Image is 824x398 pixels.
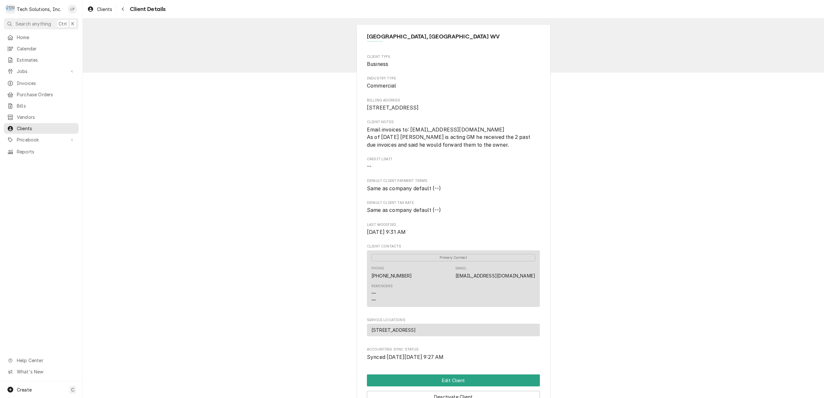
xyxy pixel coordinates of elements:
[367,354,444,360] span: Synced [DATE][DATE] 9:27 AM
[4,32,79,43] a: Home
[367,32,540,41] span: Name
[17,45,75,52] span: Calendar
[367,120,540,149] div: Client Notes
[367,76,540,81] span: Industry Type
[17,80,75,87] span: Invoices
[371,290,376,297] div: —
[367,60,540,68] span: Client Type
[4,55,79,65] a: Estimates
[367,318,540,323] span: Service Locations
[367,244,540,309] div: Client Contacts
[367,127,531,148] span: Email invoices to: [EMAIL_ADDRESS][DOMAIN_NAME] As of [DATE] [PERSON_NAME] is acting GM he receiv...
[367,105,419,111] span: [STREET_ADDRESS]
[367,206,540,214] span: Default Client Tax Rate
[371,327,416,333] span: [STREET_ADDRESS]
[367,374,540,386] div: Button Group Row
[371,297,376,303] div: —
[367,120,540,125] span: Client Notes
[367,126,540,149] span: Client Notes
[367,324,540,336] div: Service Location
[17,91,75,98] span: Purchase Orders
[367,157,540,162] span: Credit Limit
[367,229,406,235] span: [DATE] 9:31 AM
[371,284,393,289] div: Reminders
[85,4,115,15] a: Clients
[367,318,540,339] div: Service Locations
[367,178,540,183] span: Default Client Payment Terms
[16,20,51,27] span: Search anything
[371,284,393,303] div: Reminders
[367,83,396,89] span: Commercial
[371,266,412,279] div: Phone
[4,66,79,77] a: Go to Jobs
[4,123,79,134] a: Clients
[17,114,75,120] span: Vendors
[17,6,61,13] div: Tech Solutions, Inc.
[68,5,77,14] div: LP
[455,266,535,279] div: Email
[97,6,112,13] span: Clients
[367,82,540,90] span: Industry Type
[367,324,540,339] div: Service Locations List
[4,146,79,157] a: Reports
[4,78,79,89] a: Invoices
[367,222,540,236] div: Last Modified
[4,355,79,366] a: Go to Help Center
[17,125,75,132] span: Clients
[367,200,540,205] span: Default Client Tax Rate
[71,386,74,393] span: C
[4,18,79,29] button: Search anythingCtrlK
[455,273,535,278] a: [EMAIL_ADDRESS][DOMAIN_NAME]
[367,54,540,59] span: Client Type
[367,347,540,361] div: Accounting Sync Status
[367,347,540,352] span: Accounting Sync Status
[4,134,79,145] a: Go to Pricebook
[367,244,540,249] span: Client Contacts
[4,100,79,111] a: Bills
[367,32,540,46] div: Client Information
[17,57,75,63] span: Estimates
[17,148,75,155] span: Reports
[367,353,540,361] span: Accounting Sync Status
[4,112,79,122] a: Vendors
[6,5,15,14] div: T
[4,366,79,377] a: Go to What's New
[6,5,15,14] div: Tech Solutions, Inc.'s Avatar
[367,163,371,170] span: --
[4,89,79,100] a: Purchase Orders
[367,228,540,236] span: Last Modified
[17,357,75,364] span: Help Center
[4,43,79,54] a: Calendar
[367,374,540,386] button: Edit Client
[367,250,540,307] div: Contact
[17,68,66,75] span: Jobs
[371,254,535,261] span: Primary Contact
[367,222,540,227] span: Last Modified
[367,163,540,171] span: Credit Limit
[71,20,74,27] span: K
[455,266,467,271] div: Email
[367,98,540,112] div: Billing Address
[371,273,412,278] a: [PHONE_NUMBER]
[367,200,540,214] div: Default Client Tax Rate
[371,266,384,271] div: Phone
[367,98,540,103] span: Billing Address
[17,34,75,41] span: Home
[17,102,75,109] span: Bills
[17,387,32,393] span: Create
[367,76,540,90] div: Industry Type
[367,185,441,192] span: Same as company default (--)
[367,178,540,192] div: Default Client Payment Terms
[367,54,540,68] div: Client Type
[371,254,535,261] div: Primary
[128,5,166,14] span: Client Details
[118,4,128,14] button: Navigate back
[367,250,540,310] div: Client Contacts List
[367,54,540,361] div: Detailed Information
[367,185,540,193] span: Default Client Payment Terms
[367,157,540,171] div: Credit Limit
[17,368,75,375] span: What's New
[367,207,441,213] span: Same as company default (--)
[367,104,540,112] span: Billing Address
[59,20,67,27] span: Ctrl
